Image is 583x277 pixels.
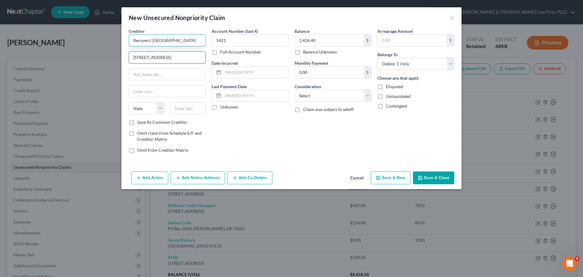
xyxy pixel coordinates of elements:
[377,52,398,57] span: Belongs To
[295,67,364,78] input: 0.00
[212,28,258,34] label: Account Number (last 4)
[137,130,202,142] span: Omit claim from Schedule E/F and Creditor Matrix
[295,60,328,66] label: Monthly Payment
[129,85,205,97] input: Enter city...
[386,84,403,89] span: Disputed
[212,60,238,66] label: Date Incurred
[212,83,247,90] label: Last Payment Date
[378,35,447,46] input: 0.00
[129,69,205,80] input: Apt, Suite, etc...
[171,171,225,184] button: Add Notice Address
[295,83,321,90] label: Consideration
[129,34,206,47] input: Search creditor by name...
[345,172,368,184] button: Cancel
[223,90,288,102] input: MM/DD/YYYY
[450,14,454,21] button: ×
[377,28,413,34] label: Arrearage Amount
[562,256,577,271] iframe: Intercom live chat
[364,67,371,78] div: $
[129,13,225,22] div: New Unsecured Nonpriority Claim
[129,29,145,34] span: Creditor
[364,35,371,46] div: $
[223,67,288,78] input: MM/DD/YYYY
[212,34,288,47] input: XXXX
[137,147,188,153] span: Omit from Creditor Matrix
[575,256,580,261] span: 4
[220,104,238,110] label: Unknown
[227,171,272,184] button: Add Co-Debtor
[170,102,206,114] input: Enter zip...
[386,94,411,99] span: Unliquidated
[220,49,261,55] label: Full Account Number
[303,49,337,55] label: Balance Unknown
[129,52,205,63] input: Enter address...
[295,35,364,46] input: 0.00
[303,107,354,112] span: Claim was subject to setoff
[137,119,187,125] label: Save As Common Creditor
[131,171,168,184] button: Add Action
[413,171,454,184] button: Save & Close
[295,28,309,34] label: Balance
[386,103,407,109] span: Contingent
[447,35,454,46] div: $
[377,75,419,81] label: Choose any that apply
[371,171,411,184] button: Save & New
